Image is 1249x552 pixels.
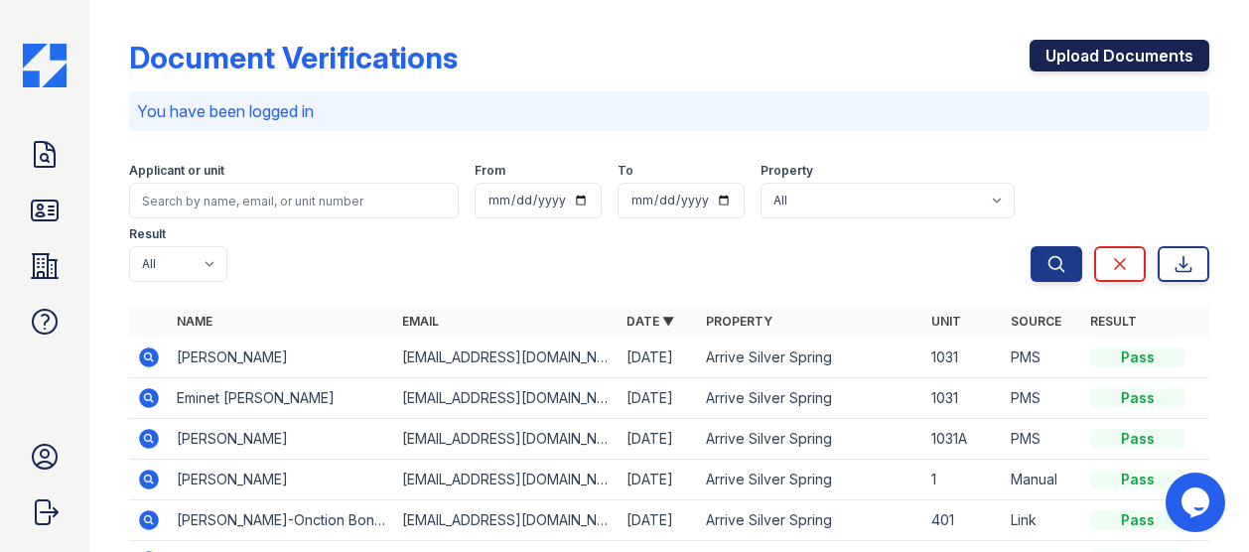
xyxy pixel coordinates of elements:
td: [DATE] [619,419,698,460]
td: Link [1003,500,1082,541]
td: [EMAIL_ADDRESS][DOMAIN_NAME] [394,378,620,419]
td: [PERSON_NAME] [169,460,394,500]
iframe: chat widget [1166,473,1229,532]
td: [DATE] [619,378,698,419]
td: [PERSON_NAME] [169,338,394,378]
td: [DATE] [619,500,698,541]
label: To [618,163,633,179]
td: 401 [923,500,1003,541]
td: [EMAIL_ADDRESS][DOMAIN_NAME] [394,338,620,378]
div: Pass [1090,429,1185,449]
label: Result [129,226,166,242]
a: Upload Documents [1030,40,1209,71]
td: Arrive Silver Spring [698,460,923,500]
div: Pass [1090,470,1185,489]
td: [DATE] [619,460,698,500]
a: Date ▼ [626,314,674,329]
a: Source [1011,314,1061,329]
p: You have been logged in [137,99,1201,123]
td: Arrive Silver Spring [698,338,923,378]
td: Eminet [PERSON_NAME] [169,378,394,419]
img: CE_Icon_Blue-c292c112584629df590d857e76928e9f676e5b41ef8f769ba2f05ee15b207248.png [23,44,67,87]
td: Arrive Silver Spring [698,419,923,460]
input: Search by name, email, or unit number [129,183,459,218]
td: Manual [1003,460,1082,500]
td: Arrive Silver Spring [698,500,923,541]
label: From [475,163,505,179]
td: 1031 [923,338,1003,378]
div: Document Verifications [129,40,458,75]
td: [PERSON_NAME]-Onction Bonghe-[GEOGRAPHIC_DATA] [169,500,394,541]
a: Result [1090,314,1137,329]
td: PMS [1003,338,1082,378]
a: Name [177,314,212,329]
td: [DATE] [619,338,698,378]
td: PMS [1003,419,1082,460]
label: Property [761,163,813,179]
a: Property [706,314,772,329]
label: Applicant or unit [129,163,224,179]
a: Email [402,314,439,329]
td: [EMAIL_ADDRESS][DOMAIN_NAME] [394,500,620,541]
td: 1031A [923,419,1003,460]
td: Arrive Silver Spring [698,378,923,419]
div: Pass [1090,510,1185,530]
div: Pass [1090,388,1185,408]
td: [EMAIL_ADDRESS][DOMAIN_NAME] [394,460,620,500]
td: 1 [923,460,1003,500]
td: 1031 [923,378,1003,419]
a: Unit [931,314,961,329]
div: Pass [1090,347,1185,367]
td: [EMAIL_ADDRESS][DOMAIN_NAME] [394,419,620,460]
td: PMS [1003,378,1082,419]
td: [PERSON_NAME] [169,419,394,460]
